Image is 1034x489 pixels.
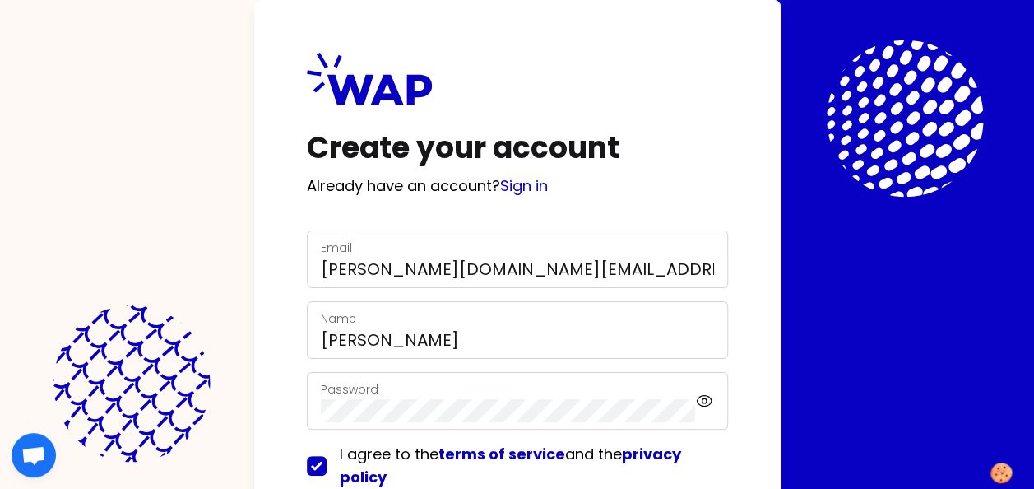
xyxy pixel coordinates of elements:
h1: Create your account [307,132,728,165]
label: Email [321,240,352,256]
label: Password [321,381,378,398]
p: Already have an account? [307,175,728,198]
a: Sign in [500,175,548,196]
span: I agree to the and the [340,444,681,487]
label: Name [321,310,356,327]
div: Open chat [12,433,56,477]
a: terms of service [438,444,565,464]
a: privacy policy [340,444,681,487]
